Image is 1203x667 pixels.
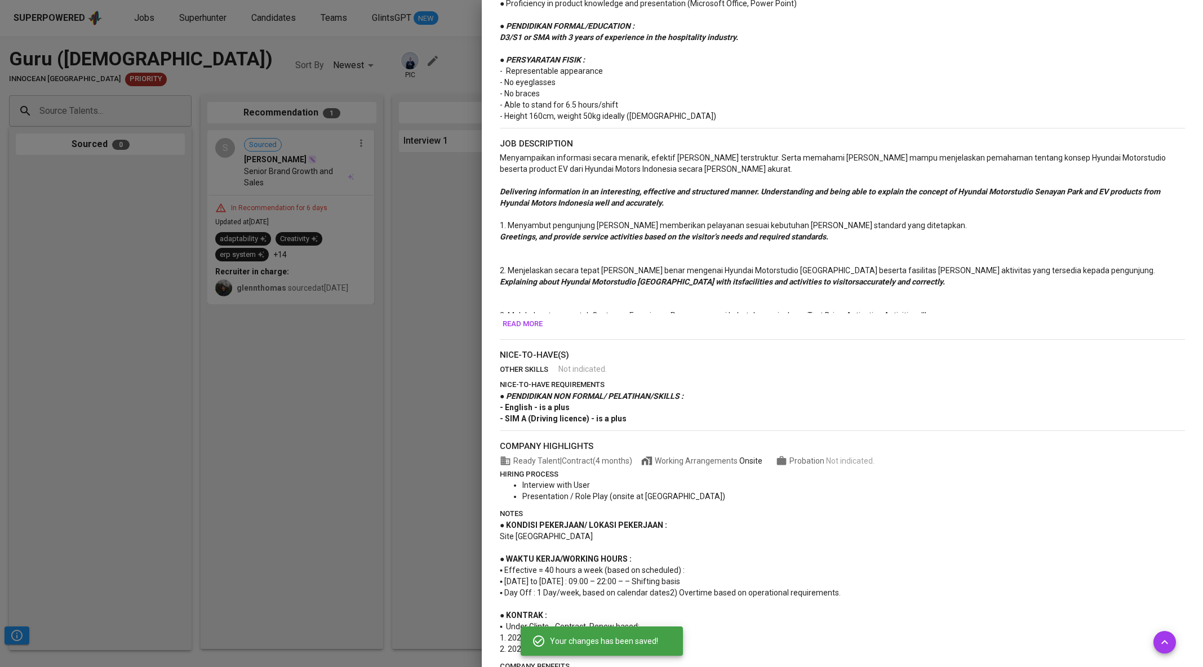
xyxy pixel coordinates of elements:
span: Working Arrangements [641,455,762,466]
span: ● PENDIDIKAN NON FORMAL/ PELATIHAN/SKILLS : [500,392,683,401]
span: 2.⁠ ⁠⁠2026 : Extend for 1 year [500,644,592,653]
span: ● PENDIDIKAN FORMAL/EDUCATION : [500,21,634,30]
span: ● KONTRAK : [500,611,547,620]
span: Probation [789,456,826,465]
p: company highlights [500,440,1185,453]
span: 1. Menyambut pengunjung [PERSON_NAME] memberikan pelayanan sesuai kebutuhan [PERSON_NAME] standar... [500,221,967,230]
p: nice-to-have(s) [500,349,1185,362]
span: ● PERSYARATAN FISIK : [500,55,585,64]
span: Not indicated . [558,363,607,375]
span: - No braces [500,89,540,98]
span: 3. Melakukan tugas untuk Customer Experience Program sesuai kebutuhan, misalnya : Test Drive, Act... [500,311,928,320]
span: Greetings, and provide service activities based on the visitor’s needs and required standards. [500,232,828,241]
p: job description [500,137,1185,150]
span: 2. Menjelaskan secara tepat [PERSON_NAME] benar mengenai Hyundai Motorstudio [GEOGRAPHIC_DATA] be... [500,266,1155,275]
p: hiring process [500,469,1185,480]
span: 1.⁠ ⁠2025 : Till Dec only [500,633,572,642]
span: - Height 160cm, weight 50kg ideally ([DEMOGRAPHIC_DATA]) [500,112,716,121]
span: ▪ Under Glints - Contract, Renew based: [500,622,640,631]
p: other skills [500,364,558,375]
span: - SIM A (Driving licence) - is a plus [500,414,627,423]
p: notes [500,508,1185,519]
span: Delivering information in an interesting, effective and structured manner. Understanding and bein... [500,187,1162,207]
span: ▪ [DATE] to [DATE] : 09.00 – 22:00 – – Shifting basis [500,577,680,586]
span: Interview with User [522,481,590,490]
p: nice-to-have requirements [500,379,1185,390]
span: ▪ Effective = 40 hours a week (based on scheduled) : [500,566,685,575]
span: Menyampaikan informasi secara menarik, efektif [PERSON_NAME] terstruktur. Serta memahami [PERSON_... [500,153,1168,174]
span: Site [GEOGRAPHIC_DATA] [500,532,593,541]
span: - English - is a plus [500,403,570,412]
button: Read more [500,315,545,333]
span: - Able to stand for 6.5 hours/shift [500,100,618,109]
div: Onsite [739,455,762,466]
span: Not indicated . [826,456,874,465]
span: ▪ Day Off : 1 Day/week, based on calendar dates2) Overtime based on operational requirements. [500,588,841,597]
span: Presentation / Role Play (onsite at [GEOGRAPHIC_DATA]) [522,492,725,501]
span: - No eyeglasses [500,78,556,87]
span: D3/S1 or SMA with 3 years of experience in the hospitality industry. [500,33,738,42]
span: ● KONDISI PEKERJAAN/ LOKASI PEKERJAAN : [500,521,667,530]
span: - Representable appearance [500,66,603,75]
span: Explaining about Hyundai Motorstudio [GEOGRAPHIC_DATA] with itsfacilities and activities to visit... [500,277,945,286]
span: ● WAKTU KERJA/WORKING HOURS : [500,554,632,563]
span: Read more [503,318,543,331]
span: Ready Talent | Contract (4 months) [500,455,632,466]
div: Your changes has been saved! [532,630,658,652]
